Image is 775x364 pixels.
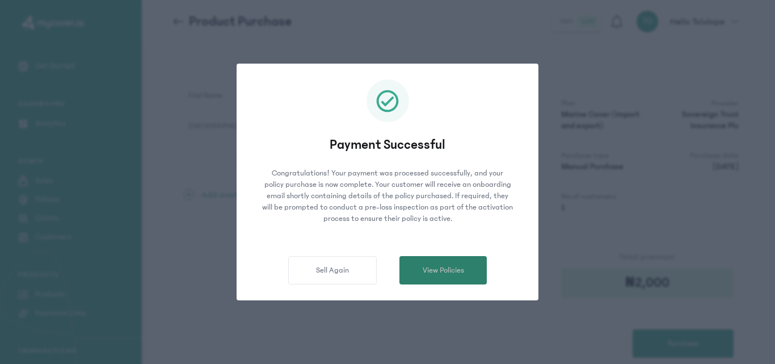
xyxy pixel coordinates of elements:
[252,168,523,224] p: Congratulations! Your payment was processed successfully, and your policy purchase is now complet...
[288,256,377,284] button: Sell Again
[423,265,464,277] span: View Policies
[252,136,523,154] p: Payment Successful
[316,265,349,277] span: Sell Again
[399,256,487,284] button: View Policies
